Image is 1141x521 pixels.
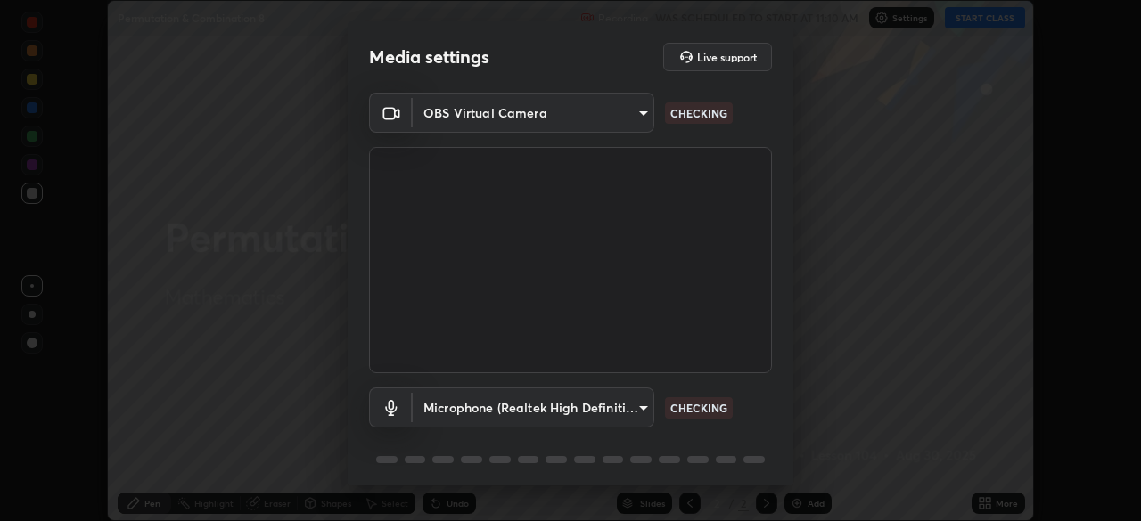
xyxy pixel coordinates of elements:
[413,387,654,427] div: OBS Virtual Camera
[413,93,654,133] div: OBS Virtual Camera
[670,105,727,121] p: CHECKING
[697,52,757,62] h5: Live support
[670,400,727,416] p: CHECKING
[369,45,489,69] h2: Media settings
